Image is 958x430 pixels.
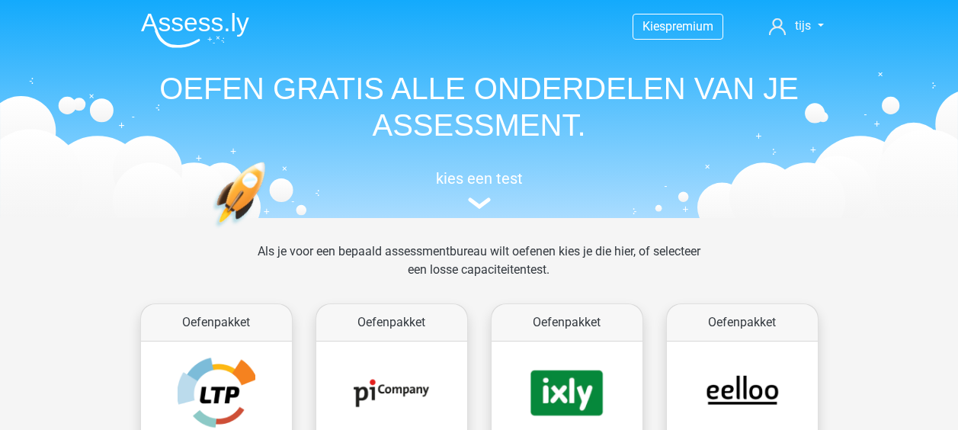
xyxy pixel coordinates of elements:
img: Assessly [141,12,249,48]
a: Kiespremium [633,16,723,37]
a: tijs [763,17,829,35]
span: tijs [795,18,811,33]
h5: kies een test [129,169,830,188]
img: assessment [468,197,491,209]
span: Kies [642,19,665,34]
span: premium [665,19,713,34]
h1: OEFEN GRATIS ALLE ONDERDELEN VAN JE ASSESSMENT. [129,70,830,143]
img: oefenen [213,162,325,300]
div: Als je voor een bepaald assessmentbureau wilt oefenen kies je die hier, of selecteer een losse ca... [245,242,713,297]
a: kies een test [129,169,830,210]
